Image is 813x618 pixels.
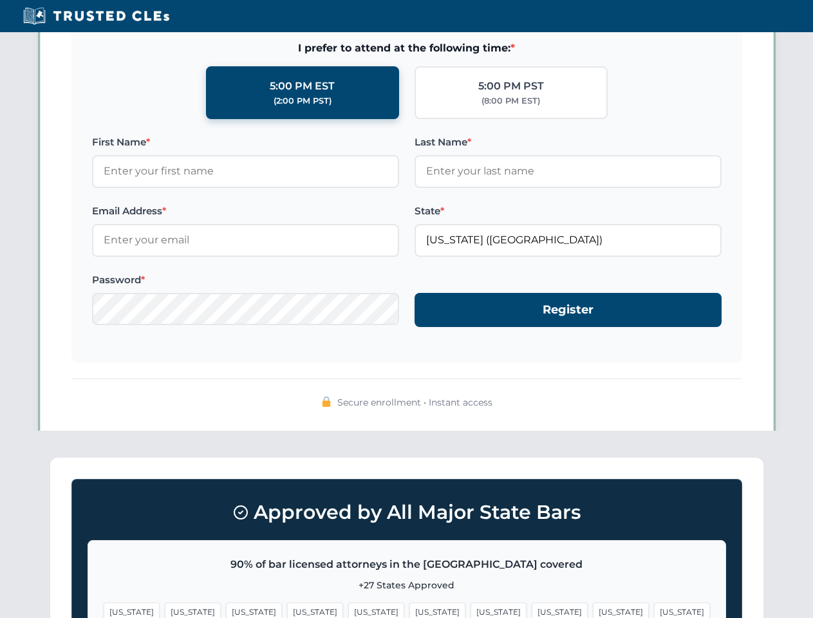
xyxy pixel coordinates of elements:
[337,395,492,409] span: Secure enrollment • Instant access
[415,224,722,256] input: Florida (FL)
[104,556,710,573] p: 90% of bar licensed attorneys in the [GEOGRAPHIC_DATA] covered
[92,272,399,288] label: Password
[92,40,722,57] span: I prefer to attend at the following time:
[270,78,335,95] div: 5:00 PM EST
[478,78,544,95] div: 5:00 PM PST
[88,495,726,530] h3: Approved by All Major State Bars
[92,203,399,219] label: Email Address
[415,155,722,187] input: Enter your last name
[415,293,722,327] button: Register
[92,155,399,187] input: Enter your first name
[415,135,722,150] label: Last Name
[274,95,332,108] div: (2:00 PM PST)
[321,397,332,407] img: 🔒
[19,6,173,26] img: Trusted CLEs
[481,95,540,108] div: (8:00 PM EST)
[415,203,722,219] label: State
[104,578,710,592] p: +27 States Approved
[92,135,399,150] label: First Name
[92,224,399,256] input: Enter your email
